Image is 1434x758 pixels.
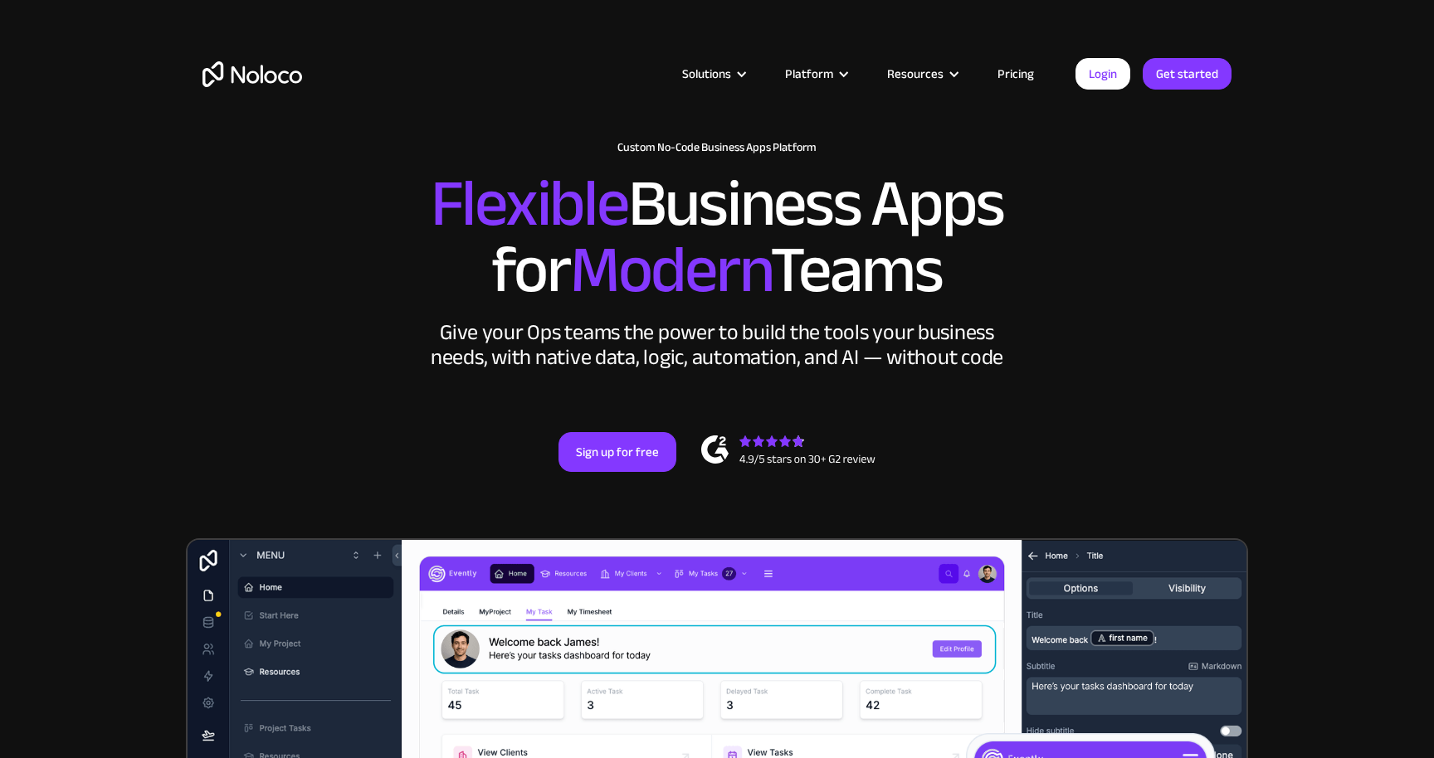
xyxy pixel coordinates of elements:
a: Sign up for free [558,432,676,472]
div: Give your Ops teams the power to build the tools your business needs, with native data, logic, au... [427,320,1007,370]
span: Modern [570,208,770,332]
div: Solutions [661,63,764,85]
div: Solutions [682,63,731,85]
span: Flexible [431,142,628,265]
a: Get started [1143,58,1232,90]
div: Platform [785,63,833,85]
div: Resources [866,63,977,85]
a: Login [1075,58,1130,90]
h2: Business Apps for Teams [202,171,1232,304]
div: Resources [887,63,944,85]
a: Pricing [977,63,1055,85]
a: home [202,61,302,87]
div: Platform [764,63,866,85]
